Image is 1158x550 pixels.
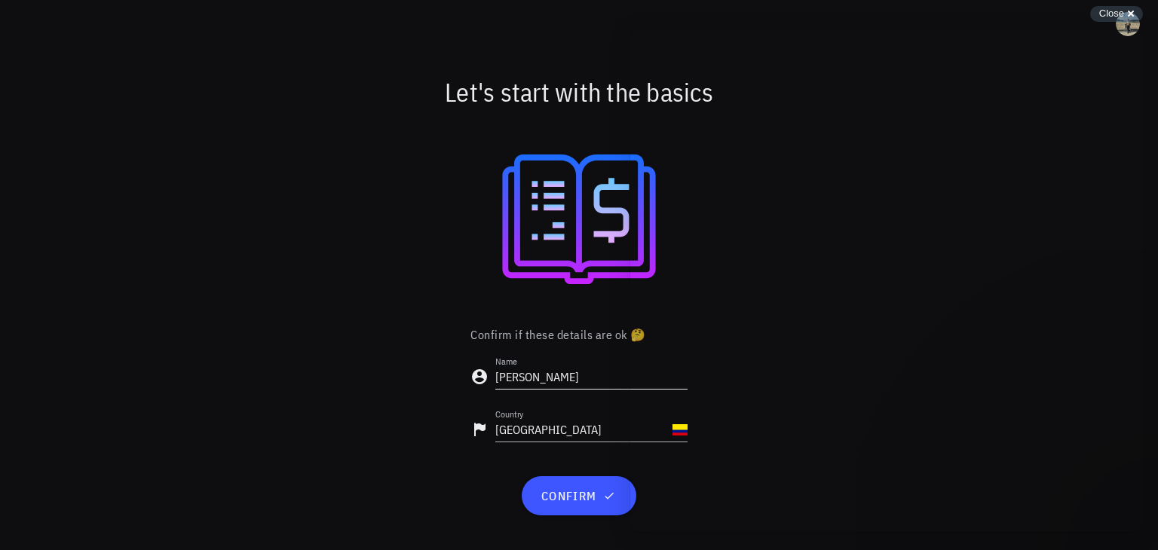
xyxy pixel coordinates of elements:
[1099,8,1124,19] span: Close
[495,356,517,367] label: Name
[540,488,617,503] span: confirm
[630,29,1143,531] iframe: Help Scout Beacon - Live Chat, Contact Form, and Knowledge Base
[470,325,688,344] p: Confirm if these details are ok 🤔
[1090,6,1143,22] button: Close
[495,408,524,420] label: Country
[1116,12,1140,36] div: avatar
[522,476,636,515] button: confirm
[133,68,1026,116] div: Let's start with the basics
